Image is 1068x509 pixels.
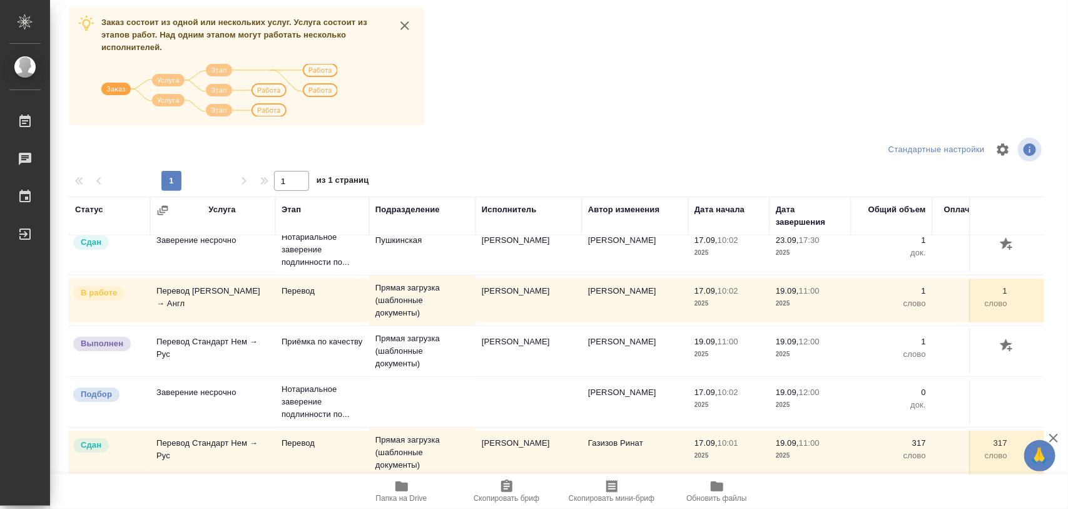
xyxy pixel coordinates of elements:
p: 19.09, [694,337,718,346]
button: close [395,16,414,35]
p: 11:00 [718,337,738,346]
span: Посмотреть информацию [1018,138,1044,162]
p: Перевод [282,285,363,297]
td: [PERSON_NAME] [476,431,582,475]
button: 🙏 [1024,440,1055,471]
p: 19.09, [776,388,799,397]
p: Нотариальное заверение подлинности по... [282,231,363,269]
div: Оплачиваемый объем [938,203,1007,229]
p: 10:01 [718,438,738,448]
p: 12:00 [799,388,820,397]
p: Нотариальное заверение подлинности по... [282,383,363,421]
p: 19.09, [776,337,799,346]
p: 2025 [776,297,845,310]
p: 11:00 [799,286,820,296]
p: 2025 [776,450,845,462]
p: Выполнен [81,337,123,350]
td: [PERSON_NAME] [582,380,688,424]
p: Подбор [81,388,112,401]
span: из 1 страниц [317,173,369,191]
button: Скопировать мини-бриф [559,474,664,509]
button: Папка на Drive [349,474,454,509]
span: 🙏 [1029,443,1050,469]
td: Прямая загрузка (шаблонные документы) [369,428,476,478]
span: Настроить таблицу [988,135,1018,165]
div: Подразделение [375,203,440,216]
span: Папка на Drive [376,494,427,503]
button: Сгруппировать [156,204,169,217]
td: Перевод Стандарт Нем → Рус [150,431,275,475]
p: 2025 [776,247,845,259]
p: 10:02 [718,286,738,296]
p: 317 [857,437,926,450]
p: 2025 [694,247,763,259]
p: 2025 [776,348,845,361]
div: Автор изменения [588,203,659,216]
p: слово [938,348,1007,361]
p: 1 [938,285,1007,297]
p: слово [938,297,1007,310]
p: 17.09, [694,235,718,245]
p: 1 [857,234,926,247]
p: 17.09, [694,286,718,296]
p: 23.09, [776,235,799,245]
p: док. [938,399,1007,411]
p: Приёмка по качеству [282,336,363,348]
td: Прямая загрузка (шаблонные документы) [369,275,476,326]
td: [PERSON_NAME] [476,279,582,322]
p: док. [938,247,1007,259]
button: Обновить файлы [664,474,770,509]
p: Перевод [282,437,363,450]
span: Обновить файлы [686,494,747,503]
span: Скопировать мини-бриф [569,494,654,503]
td: [PERSON_NAME] [582,279,688,322]
p: Сдан [81,236,101,249]
td: Газизов Ринат [582,431,688,475]
p: 11:00 [799,438,820,448]
span: Заказ состоит из одной или нескольких услуг. Услуга состоит из этапов работ. Над одним этапом мог... [101,18,367,52]
button: Скопировать бриф [454,474,559,509]
p: 1 [938,234,1007,247]
td: [PERSON_NAME] [476,329,582,373]
div: Дата начала [694,203,745,216]
div: Исполнитель [482,203,537,216]
span: Скопировать бриф [474,494,539,503]
button: Добавить оценку [997,234,1018,255]
td: Перевод [PERSON_NAME] → Англ [150,279,275,322]
p: 10:02 [718,235,738,245]
p: 19.09, [776,286,799,296]
p: 317 [938,437,1007,450]
td: [PERSON_NAME] [476,228,582,272]
p: 1 [857,285,926,297]
td: [PERSON_NAME] [582,228,688,272]
p: док. [857,247,926,259]
div: Этап [282,203,301,216]
td: Прямая загрузка (шаблонные документы) [369,326,476,376]
p: слово [857,450,926,462]
p: 12:00 [799,337,820,346]
p: слово [857,348,926,361]
p: 10:02 [718,388,738,397]
td: Заверение несрочно [150,228,275,272]
p: 19.09, [776,438,799,448]
p: 2025 [694,297,763,310]
p: 0 [938,386,1007,399]
div: Общий объем [868,203,926,216]
p: 2025 [694,450,763,462]
p: 1 [938,336,1007,348]
div: split button [885,140,988,160]
p: 17.09, [694,388,718,397]
p: слово [857,297,926,310]
p: Сдан [81,439,101,451]
td: Пушкинская [369,228,476,272]
p: В работе [81,287,117,299]
div: Дата завершения [776,203,845,229]
p: 17.09, [694,438,718,448]
p: 1 [857,336,926,348]
td: Перевод Стандарт Нем → Рус [150,329,275,373]
td: [PERSON_NAME] [582,329,688,373]
p: док. [857,399,926,411]
p: слово [938,450,1007,462]
p: 2025 [776,399,845,411]
button: Добавить оценку [997,336,1018,357]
